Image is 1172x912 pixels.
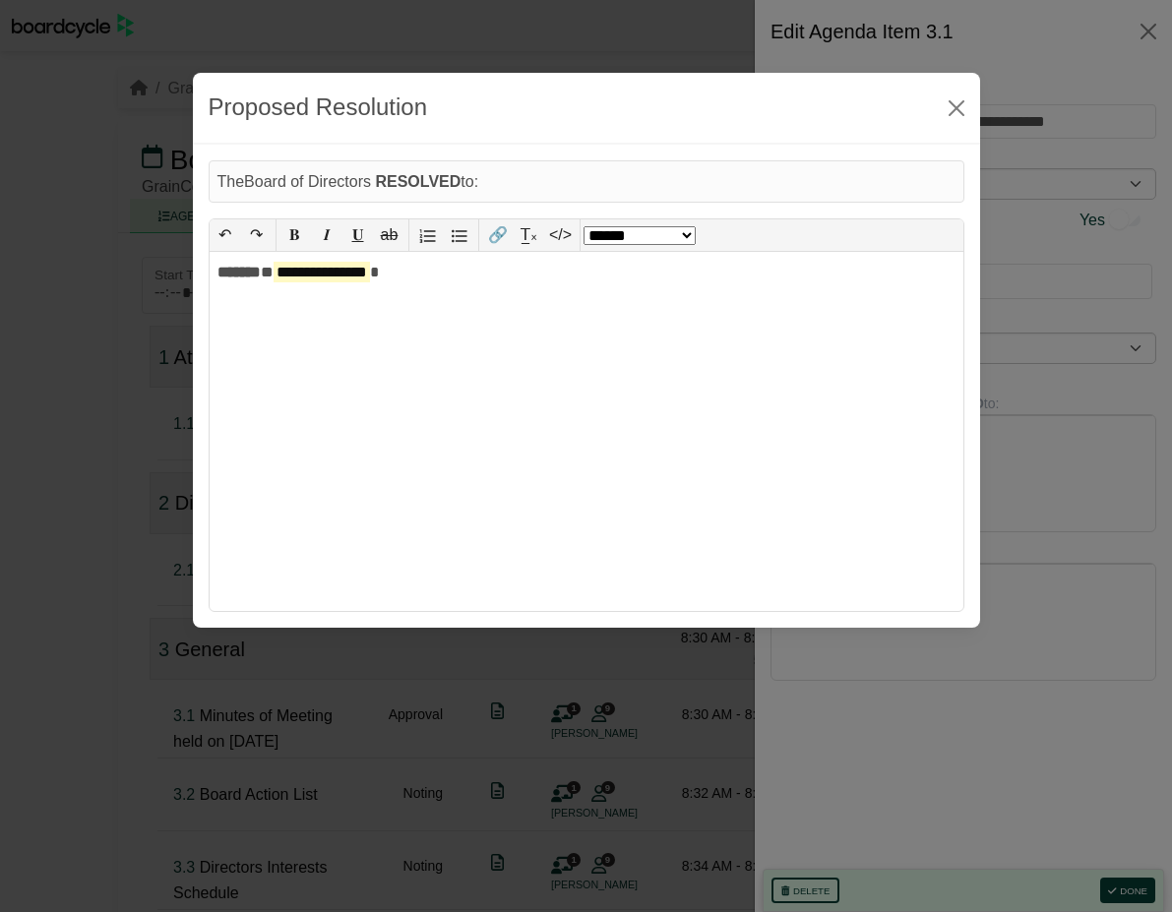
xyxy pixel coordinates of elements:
[381,226,399,243] s: ab
[342,219,374,251] button: 𝐔
[209,160,964,204] div: The Board of Directors to:
[209,89,428,126] div: Proposed Resolution
[941,92,972,124] button: Close
[241,219,273,251] button: ↷
[352,226,364,243] span: 𝐔
[444,219,475,251] button: Bullet list
[514,219,545,251] button: T̲ₓ
[311,219,342,251] button: 𝑰
[482,219,514,251] button: 🔗
[374,219,405,251] button: ab
[545,219,577,251] button: </>
[412,219,444,251] button: Numbered list
[279,219,311,251] button: 𝐁
[210,219,241,251] button: ↶
[375,173,461,190] b: RESOLVED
